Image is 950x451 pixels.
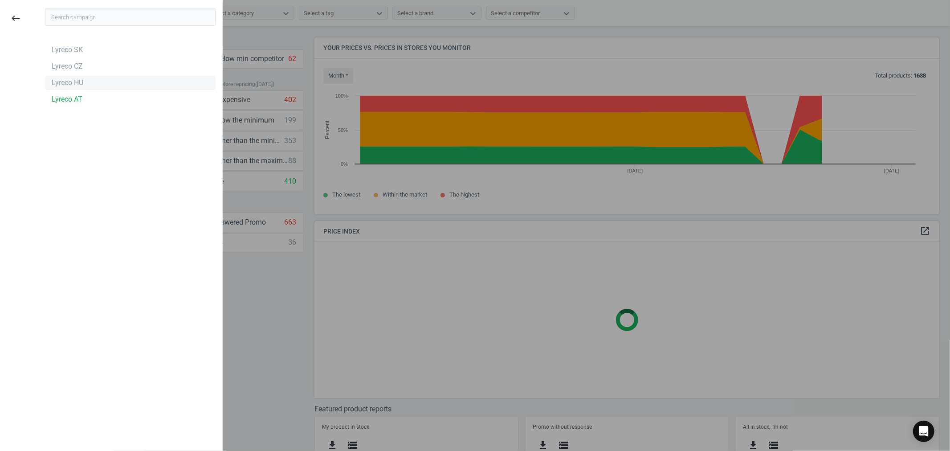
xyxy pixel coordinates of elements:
[5,8,26,29] button: keyboard_backspace
[45,8,216,26] input: Search campaign
[10,13,21,24] i: keyboard_backspace
[52,61,83,71] div: Lyreco CZ
[52,94,82,104] div: Lyreco AT
[52,45,83,55] div: Lyreco SK
[913,421,934,442] div: Open Intercom Messenger
[52,78,83,88] div: Lyreco HU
